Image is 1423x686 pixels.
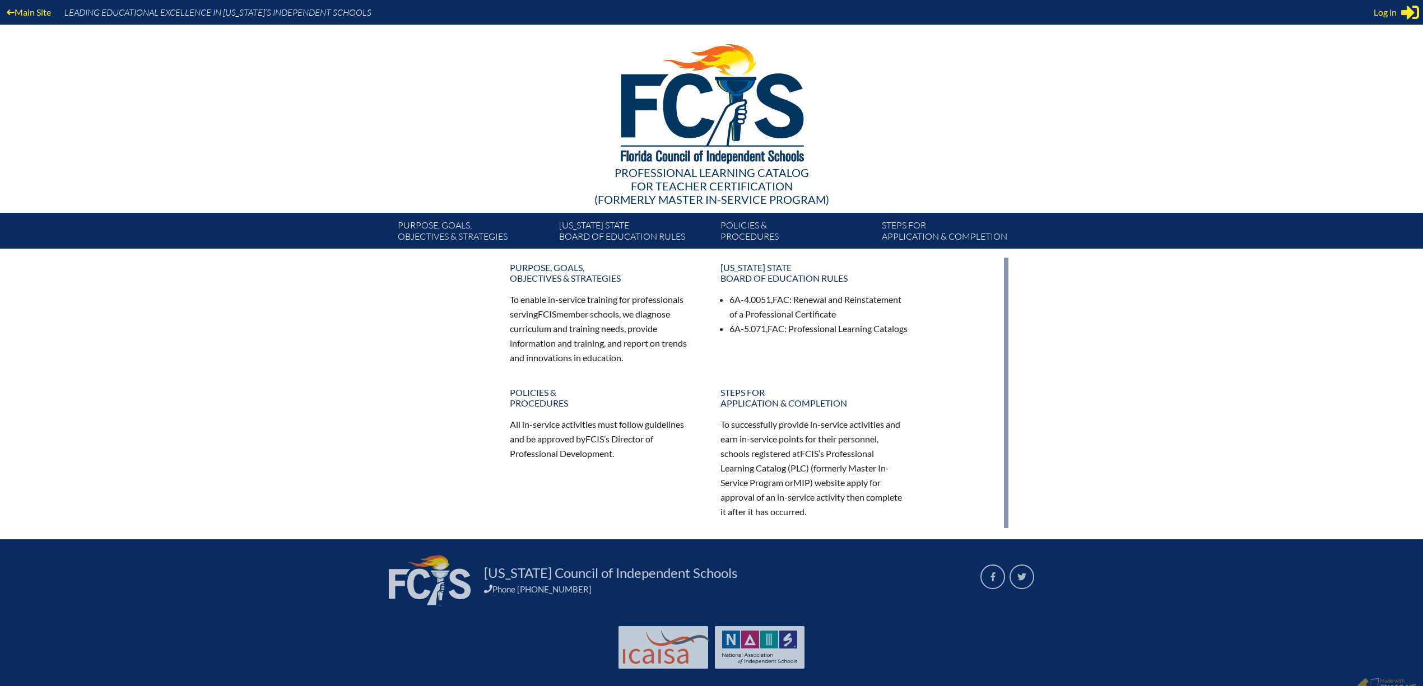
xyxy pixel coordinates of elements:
span: PLC [790,463,806,473]
a: Policies &Procedures [503,382,705,413]
span: MIP [793,477,810,488]
a: [US_STATE] StateBoard of Education rules [555,217,716,249]
span: FCIS [585,433,604,444]
a: Steps forapplication & completion [714,382,915,413]
span: Log in [1374,6,1397,19]
span: FAC [768,323,784,334]
li: 6A-5.071, : Professional Learning Catalogs [729,321,909,336]
svg: Sign in or register [1401,3,1419,21]
div: Phone [PHONE_NUMBER] [484,584,967,594]
a: Steps forapplication & completion [877,217,1039,249]
a: Purpose, goals,objectives & strategies [393,217,555,249]
span: FCIS [538,309,556,319]
span: FAC [773,294,789,305]
span: FCIS [800,448,819,459]
p: To enable in-service training for professionals serving member schools, we diagnose curriculum an... [510,292,698,365]
a: Purpose, goals,objectives & strategies [503,258,705,288]
p: To successfully provide in-service activities and earn in-service points for their personnel, sch... [720,417,909,519]
a: [US_STATE] Council of Independent Schools [480,564,742,582]
img: FCIS_logo_white [389,555,471,605]
a: [US_STATE] StateBoard of Education rules [714,258,915,288]
img: FCISlogo221.eps [596,25,827,178]
span: for Teacher Certification [631,179,793,193]
div: Professional Learning Catalog (formerly Master In-service Program) [389,166,1034,206]
p: All in-service activities must follow guidelines and be approved by ’s Director of Professional D... [510,417,698,461]
a: Policies &Procedures [716,217,877,249]
img: Int'l Council Advancing Independent School Accreditation logo [623,631,709,664]
a: Main Site [2,4,55,20]
img: NAIS Logo [722,631,797,664]
li: 6A-4.0051, : Renewal and Reinstatement of a Professional Certificate [729,292,909,321]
